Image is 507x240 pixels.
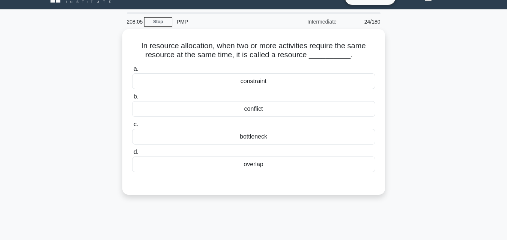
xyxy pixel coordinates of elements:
div: 208:05 [122,14,144,29]
span: b. [134,93,138,100]
span: a. [134,66,138,72]
h5: In resource allocation, when two or more activities require the same resource at the same time, i... [131,41,376,60]
div: PMP [172,14,275,29]
div: overlap [132,157,375,172]
div: bottleneck [132,129,375,145]
a: Stop [144,17,172,27]
div: 24/180 [341,14,385,29]
div: Intermediate [275,14,341,29]
span: c. [134,121,138,127]
div: conflict [132,101,375,117]
span: d. [134,149,138,155]
div: constraint [132,73,375,89]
